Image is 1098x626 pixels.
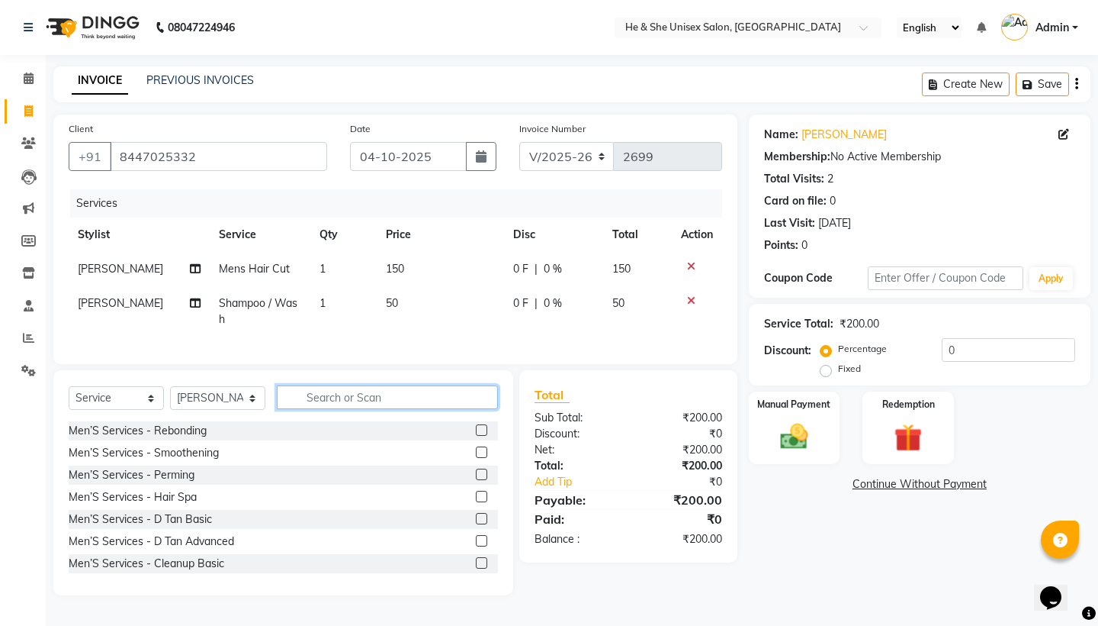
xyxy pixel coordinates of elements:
[219,296,297,326] span: Shampoo / Wash
[752,476,1087,492] a: Continue Without Payment
[210,218,310,252] th: Service
[818,215,851,231] div: [DATE]
[764,237,798,253] div: Points:
[764,343,811,359] div: Discount:
[922,73,1010,96] button: Create New
[535,261,538,277] span: |
[1001,14,1028,40] img: Admin
[838,362,861,376] label: Fixed
[672,218,722,252] th: Action
[69,142,111,171] button: +91
[628,442,734,458] div: ₹200.00
[69,467,194,483] div: Men’S Services - Perming
[523,474,646,490] a: Add Tip
[319,262,326,276] span: 1
[146,73,254,87] a: PREVIOUS INVOICES
[603,218,672,252] th: Total
[764,215,815,231] div: Last Visit:
[612,262,631,276] span: 150
[1035,20,1069,36] span: Admin
[628,410,734,426] div: ₹200.00
[219,262,290,276] span: Mens Hair Cut
[69,423,207,439] div: Men’S Services - Rebonding
[612,296,624,310] span: 50
[39,6,143,49] img: logo
[523,442,628,458] div: Net:
[764,127,798,143] div: Name:
[78,296,163,310] span: [PERSON_NAME]
[772,421,817,453] img: _cash.svg
[72,67,128,95] a: INVOICE
[801,237,807,253] div: 0
[110,142,327,171] input: Search by Name/Mobile/Email/Code
[838,342,887,356] label: Percentage
[544,295,562,311] span: 0 %
[513,261,528,277] span: 0 F
[386,296,398,310] span: 50
[523,531,628,547] div: Balance :
[523,458,628,474] div: Total:
[801,127,887,143] a: [PERSON_NAME]
[764,149,830,165] div: Membership:
[69,556,224,572] div: Men’S Services - Cleanup Basic
[519,122,586,136] label: Invoice Number
[69,122,93,136] label: Client
[764,270,868,286] div: Coupon Code
[523,426,628,442] div: Discount:
[350,122,371,136] label: Date
[885,421,931,456] img: _gift.svg
[1034,565,1083,611] iframe: chat widget
[628,531,734,547] div: ₹200.00
[830,193,836,209] div: 0
[310,218,377,252] th: Qty
[168,6,235,49] b: 08047224946
[386,262,404,276] span: 150
[764,193,827,209] div: Card on file:
[1029,267,1073,290] button: Apply
[69,445,219,461] div: Men’S Services - Smoothening
[69,218,210,252] th: Stylist
[764,316,833,332] div: Service Total:
[544,261,562,277] span: 0 %
[523,410,628,426] div: Sub Total:
[764,149,1075,165] div: No Active Membership
[868,266,1023,290] input: Enter Offer / Coupon Code
[70,189,734,218] div: Services
[319,296,326,310] span: 1
[628,491,734,509] div: ₹200.00
[535,295,538,311] span: |
[504,218,603,252] th: Disc
[78,262,163,276] span: [PERSON_NAME]
[840,316,879,332] div: ₹200.00
[535,387,570,403] span: Total
[827,171,833,187] div: 2
[764,171,824,187] div: Total Visits:
[69,534,234,550] div: Men’S Services - D Tan Advanced
[69,511,212,528] div: Men’S Services - D Tan Basic
[377,218,503,252] th: Price
[277,386,498,409] input: Search or Scan
[1016,73,1069,96] button: Save
[628,426,734,442] div: ₹0
[513,295,528,311] span: 0 F
[646,474,734,490] div: ₹0
[523,491,628,509] div: Payable:
[523,510,628,528] div: Paid:
[757,398,830,411] label: Manual Payment
[628,458,734,474] div: ₹200.00
[882,398,935,411] label: Redemption
[69,489,197,505] div: Men’S Services - Hair Spa
[628,510,734,528] div: ₹0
